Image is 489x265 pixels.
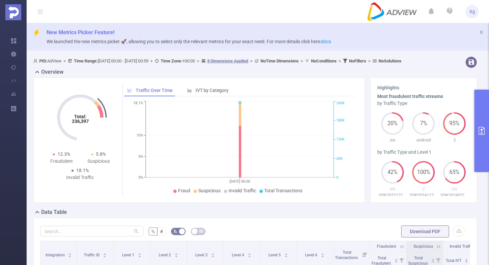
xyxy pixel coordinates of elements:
i: icon: line-chart [127,88,132,93]
i: icon: caret-up [174,252,178,254]
div: by Traffic Type and Level 1 [377,149,470,156]
i: icon: caret-down [174,255,178,257]
i: icon: caret-down [431,260,435,262]
b: No Filters [349,58,366,63]
span: New Metrics Picker Feature! [47,29,114,36]
b: Most fraudulent traffic streams [377,94,443,99]
tspan: 0 [336,175,338,180]
span: Total IVT [446,258,462,263]
div: Sort [431,258,435,262]
span: Integration [46,253,66,257]
h2: Data Table [41,208,67,216]
button: icon: close [479,29,484,36]
i: icon: caret-down [211,255,215,257]
i: icon: caret-down [247,255,251,257]
span: Level 5 [268,253,282,257]
span: Suspicious [413,244,433,249]
span: # [160,229,163,234]
h3: Highlights [377,84,470,91]
span: Total Transactions [264,188,302,193]
i: icon: caret-up [465,258,468,260]
div: Sort [138,252,142,256]
p: SDK20240213020451qsfgewatm3hwx06 [439,192,470,199]
input: Search... [40,226,143,236]
span: AdView [DATE] 00:00 - [DATE] 00:59 +00:00 [33,58,402,63]
span: Fraudulent [377,244,396,249]
b: No Solutions [379,58,402,63]
i: icon: caret-up [394,258,398,260]
span: % [151,229,155,234]
span: Level 1 [122,253,135,257]
span: Xg [469,5,475,18]
span: > [195,58,201,63]
div: Sort [284,252,288,256]
i: icon: caret-up [431,258,435,260]
span: IVT by Category [196,88,229,93]
tspan: 5% [138,154,143,159]
p: 2 [408,186,439,192]
span: Fraud [178,188,190,193]
div: Sort [103,252,107,256]
span: 95% [443,121,466,126]
div: Sort [174,252,178,256]
i: icon: caret-up [68,252,72,254]
i: icon: caret-down [284,255,288,257]
div: by Traffic Type [377,100,470,107]
i: icon: caret-down [68,255,72,257]
span: 18.1% [76,168,89,173]
tspan: 60K [336,156,343,161]
tspan: 18.1% [133,101,143,106]
span: Level 2 [159,253,172,257]
span: 42% [381,170,404,175]
i: icon: table [199,229,203,233]
b: No Conditions [311,58,337,63]
span: 100% [412,170,435,175]
p: ios [377,186,408,192]
span: Level 4 [232,253,245,257]
a: docs [321,39,331,44]
span: We launched the new metrics picker 🚀, allowing you to select only the relevant metrics for your e... [47,39,331,44]
i: icon: thunderbolt [33,30,40,37]
div: Invalid Traffic [62,174,99,181]
span: Suspicious [198,188,221,193]
tspan: 10% [136,133,143,138]
div: Sort [464,258,468,262]
u: 8 Dimensions Applied [207,58,248,63]
span: 65% [443,170,466,175]
b: PID: [39,58,47,63]
span: > [366,58,373,63]
span: > [248,58,254,63]
i: icon: caret-up [103,252,107,254]
b: Time Zone: [161,58,182,63]
span: 5.8% [96,151,106,157]
i: icon: bg-colors [173,229,177,233]
tspan: 0% [138,175,143,180]
b: Time Range: [74,58,98,63]
div: Sort [68,252,72,256]
img: Protected Media [5,4,21,20]
p: SDK20221712050410xhhnonnqqwbv3yi [377,192,408,199]
i: icon: caret-up [138,252,141,254]
p: SDK20241125111157euijkedccjrky63 [408,192,439,199]
span: > [62,58,68,63]
button: Download PDF [401,225,449,237]
i: icon: bar-chart [187,88,192,93]
span: Total Transactions [335,250,359,260]
span: Traffic ID [84,253,101,257]
span: Invalid Traffic [229,188,256,193]
div: Fraudulent [43,158,80,165]
p: ios [377,137,408,143]
span: 12.3% [58,151,70,157]
span: > [299,58,305,63]
tspan: 240K [336,101,345,106]
span: Level 6 [305,253,318,257]
span: Invalid Traffic [449,244,473,249]
span: 7% [412,121,435,126]
span: Traffic Over Time [136,88,173,93]
p: ios [439,186,470,192]
tspan: 120K [336,137,345,142]
i: icon: caret-down [394,260,398,262]
span: > [148,58,155,63]
i: icon: caret-down [465,260,468,262]
tspan: 236,397 [72,119,88,124]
